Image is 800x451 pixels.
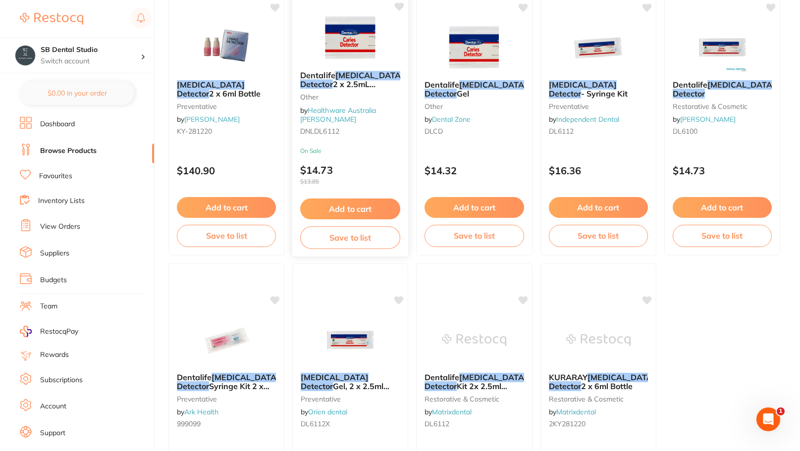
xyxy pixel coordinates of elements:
small: preventative [549,102,648,110]
span: by [301,407,347,416]
a: Suppliers [40,249,69,258]
iframe: Intercom live chat [756,407,780,431]
h4: SB Dental Studio [41,45,141,55]
a: [PERSON_NAME] [184,115,240,124]
b: Dentalife Caries Detector [673,80,772,99]
span: Kit 2x 2.5ml syringes [425,381,507,400]
button: $0.00 in your order [20,81,134,105]
a: View Orders [40,222,80,232]
a: Dental Zone [432,115,471,124]
span: by [549,115,619,124]
em: Detector [177,381,209,391]
a: Inventory Lists [38,196,85,206]
img: SB Dental Studio [15,46,35,65]
span: Gel, 2 x 2.5ml Syringe Pack [301,381,389,400]
a: Browse Products [40,146,97,156]
button: Add to cart [177,197,276,218]
button: Add to cart [549,197,648,218]
img: Restocq Logo [20,13,83,25]
img: RestocqPay [20,326,32,337]
img: Dentalife Caries Detector [690,23,754,72]
span: by [425,407,472,416]
span: Dentalife [673,80,707,90]
p: $14.73 [673,165,772,176]
b: Caries Detector 2 x 6ml Bottle [177,80,276,99]
b: Caries Detector Gel, 2 x 2.5ml Syringe Pack [301,373,400,391]
img: Caries Detector 2 x 6ml Bottle [194,23,259,72]
span: 999099 [177,419,201,428]
a: Rewards [40,350,69,360]
span: 2 x 6ml Bottle [581,381,633,391]
em: [MEDICAL_DATA] [301,372,369,382]
p: $14.73 [300,164,400,185]
span: by [177,115,240,124]
span: DL6112X [301,419,330,428]
a: Healthware Australia [PERSON_NAME] [300,105,376,124]
span: by [673,115,736,124]
em: Detector [425,89,457,99]
span: Dentalife [300,70,335,80]
button: Add to cart [673,197,772,218]
em: Detector [177,89,209,99]
em: Detector [300,79,333,89]
b: Dentalife Caries Detector Gel [425,80,524,99]
span: Syringe Kit 2 x 2.5ml Red [177,381,269,400]
a: Subscriptions [40,375,83,385]
small: On Sale [300,148,400,154]
b: KURARAY Caries Detector 2 x 6ml Bottle [549,373,648,391]
em: [MEDICAL_DATA] [335,70,404,80]
a: Independent Dental [556,115,619,124]
b: Caries Detector - Syringe Kit [549,80,648,99]
em: [MEDICAL_DATA] [587,372,655,382]
small: restorative & cosmetic [425,395,524,403]
button: Save to list [673,225,772,247]
span: Dentalife [425,372,459,382]
a: Favourites [39,171,72,181]
img: Caries Detector Gel, 2 x 2.5ml Syringe Pack [318,315,382,365]
a: Matrixdental [432,407,472,416]
a: Account [40,401,66,411]
a: Orien dental [308,407,347,416]
img: Caries Detector - Syringe Kit [566,23,631,72]
em: Detector [549,381,581,391]
p: $14.32 [425,165,524,176]
span: DNLDL6112 [300,127,339,136]
em: [MEDICAL_DATA] [177,80,245,90]
button: Add to cart [425,197,524,218]
span: DL6112 [549,127,574,136]
em: [MEDICAL_DATA] [549,80,617,90]
button: Add to cart [300,199,400,220]
span: DL6112 [425,419,449,428]
img: Dentalife CARIES Detector 2 x 2.5mL Syringe Kit [318,12,383,62]
span: Dentalife [177,372,212,382]
img: Dentalife Caries Detector Syringe Kit 2 x 2.5ml Red [194,315,259,365]
img: Dentalife Caries Detector Kit 2x 2.5ml syringes [442,315,506,365]
a: Budgets [40,275,67,285]
a: [PERSON_NAME] [680,115,736,124]
em: [MEDICAL_DATA] [459,80,527,90]
span: RestocqPay [40,327,78,337]
p: Switch account [41,56,141,66]
button: Save to list [425,225,524,247]
span: Gel [457,89,469,99]
span: by [300,105,376,124]
span: $13.85 [300,178,400,185]
a: Team [40,301,57,311]
em: Detector [425,381,457,391]
img: KURARAY Caries Detector 2 x 6ml Bottle [566,315,631,365]
a: Ark Health [184,407,218,416]
span: by [425,115,471,124]
span: by [549,407,596,416]
em: Detector [549,89,581,99]
span: 2KY281220 [549,419,586,428]
a: Restocq Logo [20,7,83,30]
a: RestocqPay [20,326,78,337]
span: KY-281220 [177,127,212,136]
span: 1 [777,407,785,415]
span: 2 x 2.5mL Syringe Kit [300,79,376,99]
small: other [425,102,524,110]
em: Detector [673,89,705,99]
p: $140.90 [177,165,276,176]
b: Dentalife CARIES Detector 2 x 2.5mL Syringe Kit [300,71,400,89]
span: KURARAY [549,372,587,382]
